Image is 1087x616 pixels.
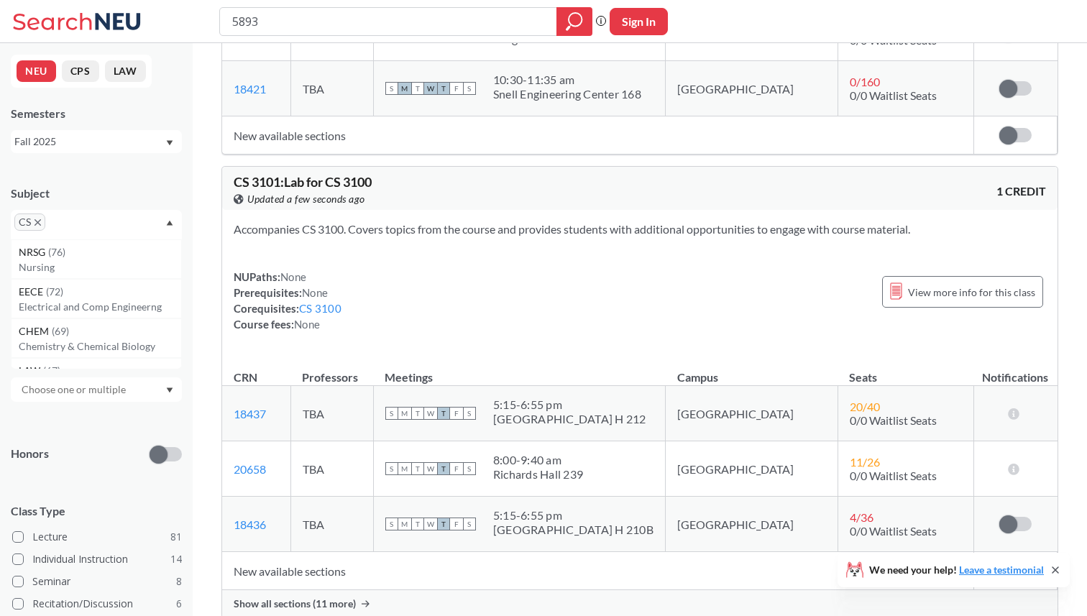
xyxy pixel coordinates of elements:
label: Seminar [12,572,182,591]
span: 0/0 Waitlist Seats [850,413,937,427]
span: 20 / 40 [850,400,880,413]
span: Show all sections (11 more) [234,597,356,610]
td: TBA [290,61,373,116]
span: ( 69 ) [52,325,69,337]
span: 6 [176,596,182,612]
td: TBA [290,386,373,441]
td: TBA [290,497,373,552]
span: NRSG [19,244,48,260]
td: TBA [290,441,373,497]
a: 20658 [234,462,266,476]
span: 0/0 Waitlist Seats [850,469,937,482]
span: M [398,462,411,475]
span: T [411,518,424,530]
span: T [411,82,424,95]
p: Nursing [19,260,181,275]
div: Dropdown arrow [11,377,182,402]
span: F [450,518,463,530]
th: Professors [290,355,373,386]
span: View more info for this class [908,283,1035,301]
span: S [385,82,398,95]
td: [GEOGRAPHIC_DATA] [666,441,838,497]
span: ( 72 ) [46,285,63,298]
td: New available sections [222,116,973,155]
span: Updated a few seconds ago [247,191,365,207]
span: None [280,270,306,283]
svg: magnifying glass [566,12,583,32]
div: 5:15 - 6:55 pm [493,508,653,523]
span: T [411,462,424,475]
span: M [398,407,411,420]
span: T [437,407,450,420]
p: Honors [11,446,49,462]
span: Class Type [11,503,182,519]
span: S [463,518,476,530]
span: ( 76 ) [48,246,65,258]
span: M [398,82,411,95]
span: S [463,462,476,475]
span: CHEM [19,323,52,339]
span: W [424,518,437,530]
svg: X to remove pill [35,219,41,226]
td: [GEOGRAPHIC_DATA] [666,61,838,116]
span: T [437,518,450,530]
p: Electrical and Comp Engineerng [19,300,181,314]
svg: Dropdown arrow [166,220,173,226]
span: S [463,407,476,420]
span: T [437,462,450,475]
span: W [424,407,437,420]
a: 18436 [234,518,266,531]
th: Meetings [373,355,666,386]
a: CS 3100 [299,302,341,315]
span: 8 [176,574,182,589]
span: CSX to remove pill [14,213,45,231]
span: 11 / 26 [850,455,880,469]
td: [GEOGRAPHIC_DATA] [666,386,838,441]
button: LAW [105,60,146,82]
span: F [450,407,463,420]
span: LAW [19,363,43,379]
th: Seats [838,355,973,386]
div: Richards Hall 239 [493,467,583,482]
span: F [450,82,463,95]
a: 18421 [234,82,266,96]
span: 4 / 36 [850,510,873,524]
span: 0/0 Waitlist Seats [850,88,937,102]
td: [GEOGRAPHIC_DATA] [666,497,838,552]
div: NUPaths: Prerequisites: Corequisites: Course fees: [234,269,341,332]
th: Campus [666,355,838,386]
span: T [411,407,424,420]
span: W [424,82,437,95]
span: 0 / 160 [850,75,880,88]
span: 0/0 Waitlist Seats [850,524,937,538]
span: None [302,286,328,299]
div: Snell Engineering Center 168 [493,87,641,101]
div: 5:15 - 6:55 pm [493,397,646,412]
span: S [463,82,476,95]
td: New available sections [222,552,973,590]
span: 1 CREDIT [996,183,1046,199]
svg: Dropdown arrow [166,140,173,146]
button: NEU [17,60,56,82]
section: Accompanies CS 3100. Covers topics from the course and provides students with additional opportun... [234,221,1046,237]
span: 81 [170,529,182,545]
svg: Dropdown arrow [166,387,173,393]
input: Choose one or multiple [14,381,135,398]
div: [GEOGRAPHIC_DATA] H 212 [493,412,646,426]
span: We need your help! [869,565,1044,575]
div: Fall 2025 [14,134,165,150]
span: M [398,518,411,530]
p: Chemistry & Chemical Biology [19,339,181,354]
span: T [437,82,450,95]
a: Leave a testimonial [959,564,1044,576]
span: 14 [170,551,182,567]
div: [GEOGRAPHIC_DATA] H 210B [493,523,653,537]
span: ( 67 ) [43,364,60,377]
label: Recitation/Discussion [12,594,182,613]
span: S [385,518,398,530]
div: 8:00 - 9:40 am [493,453,583,467]
span: S [385,407,398,420]
span: W [424,462,437,475]
span: F [450,462,463,475]
span: CS 3101 : Lab for CS 3100 [234,174,372,190]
